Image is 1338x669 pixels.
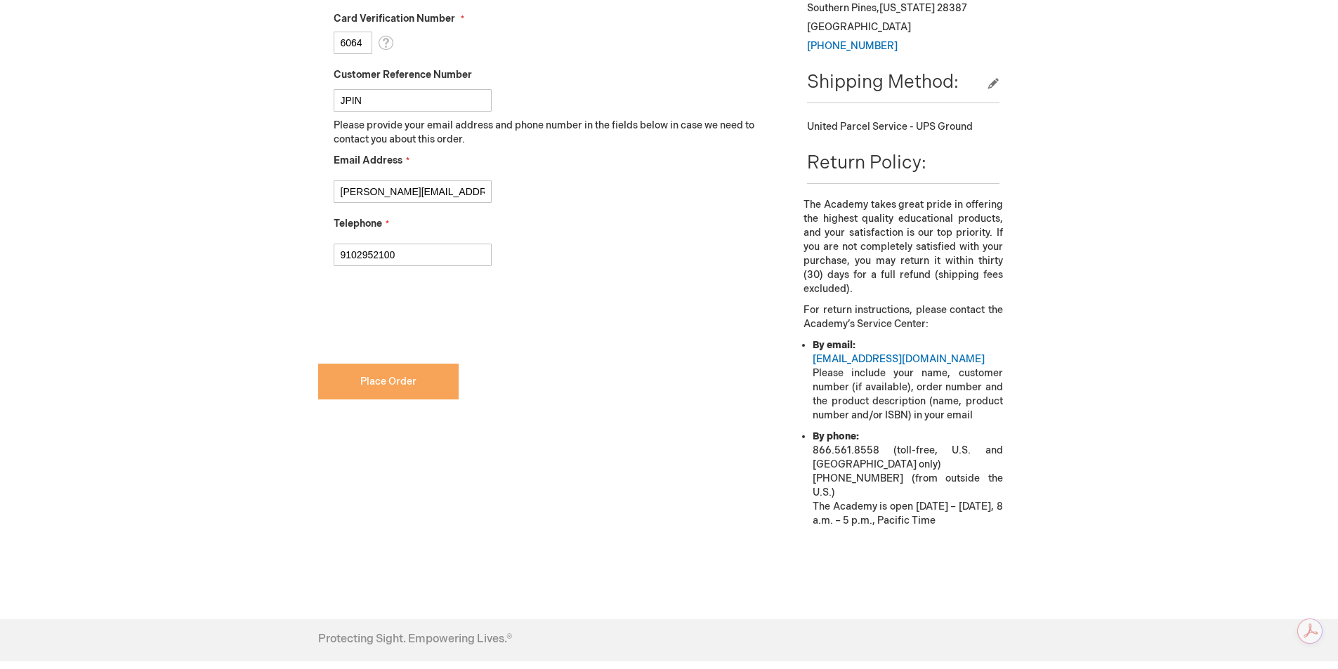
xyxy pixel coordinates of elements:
[807,40,898,52] a: [PHONE_NUMBER]
[807,72,959,93] span: Shipping Method:
[813,338,1002,423] li: Please include your name, customer number (if available), order number and the product descriptio...
[813,339,855,351] strong: By email:
[813,353,985,365] a: [EMAIL_ADDRESS][DOMAIN_NAME]
[318,289,532,343] iframe: reCAPTCHA
[879,2,935,14] span: [US_STATE]
[807,121,973,133] span: United Parcel Service - UPS Ground
[318,633,512,646] h4: Protecting Sight. Empowering Lives.®
[804,303,1002,331] p: For return instructions, please contact the Academy’s Service Center:
[318,364,459,399] button: Place Order
[334,13,455,25] span: Card Verification Number
[334,32,372,54] input: Card Verification Number
[334,154,402,166] span: Email Address
[334,119,766,147] p: Please provide your email address and phone number in the fields below in case we need to contact...
[804,198,1002,296] p: The Academy takes great pride in offering the highest quality educational products, and your sati...
[807,152,926,174] span: Return Policy:
[813,430,859,442] strong: By phone:
[813,430,1002,528] li: 866.561.8558 (toll-free, U.S. and [GEOGRAPHIC_DATA] only) [PHONE_NUMBER] (from outside the U.S.) ...
[334,218,382,230] span: Telephone
[360,376,417,388] span: Place Order
[334,69,472,81] span: Customer Reference Number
